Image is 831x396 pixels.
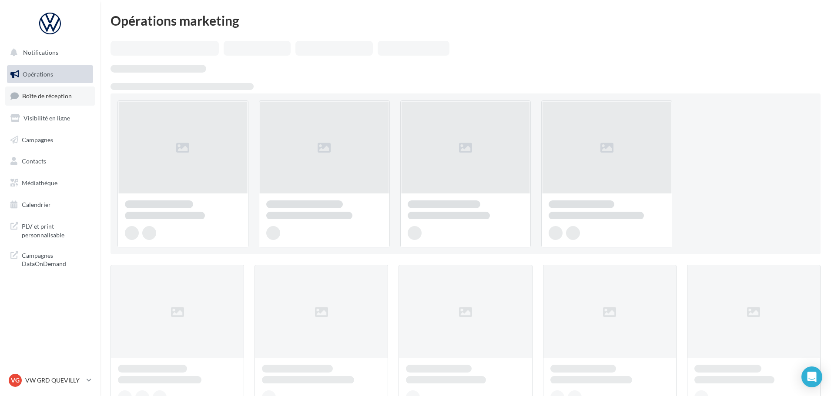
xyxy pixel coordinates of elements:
a: Contacts [5,152,95,170]
span: Boîte de réception [22,92,72,100]
a: Médiathèque [5,174,95,192]
a: Campagnes DataOnDemand [5,246,95,272]
a: Campagnes [5,131,95,149]
span: Campagnes [22,136,53,143]
a: Visibilité en ligne [5,109,95,127]
span: Contacts [22,157,46,165]
span: Opérations [23,70,53,78]
span: VG [11,376,20,385]
button: Notifications [5,43,91,62]
span: Campagnes DataOnDemand [22,250,90,268]
div: Opérations marketing [111,14,821,27]
a: Calendrier [5,196,95,214]
span: Calendrier [22,201,51,208]
span: PLV et print personnalisable [22,220,90,239]
span: Notifications [23,49,58,56]
p: VW GRD QUEVILLY [25,376,83,385]
span: Médiathèque [22,179,57,186]
a: Opérations [5,65,95,83]
div: Open Intercom Messenger [801,366,822,387]
a: VG VW GRD QUEVILLY [7,372,93,389]
a: PLV et print personnalisable [5,217,95,243]
span: Visibilité en ligne [23,114,70,122]
a: Boîte de réception [5,87,95,105]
